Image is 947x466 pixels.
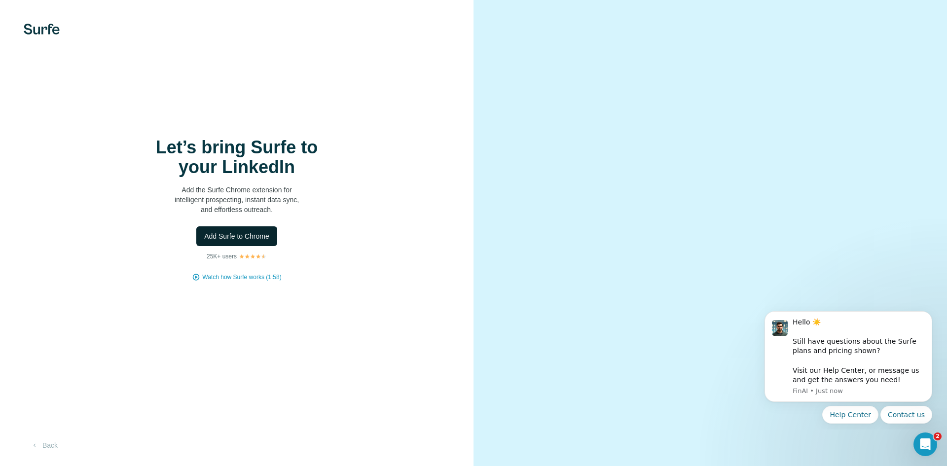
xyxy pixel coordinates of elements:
[196,226,277,246] button: Add Surfe to Chrome
[207,252,237,261] p: 25K+ users
[24,436,65,454] button: Back
[24,24,60,35] img: Surfe's logo
[204,231,269,241] span: Add Surfe to Chrome
[138,185,335,215] p: Add the Surfe Chrome extension for intelligent prospecting, instant data sync, and effortless out...
[239,253,267,259] img: Rating Stars
[202,273,281,282] button: Watch how Surfe works (1:58)
[913,432,937,456] iframe: Intercom live chat
[750,302,947,430] iframe: Intercom notifications message
[934,432,942,440] span: 2
[138,138,335,177] h1: Let’s bring Surfe to your LinkedIn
